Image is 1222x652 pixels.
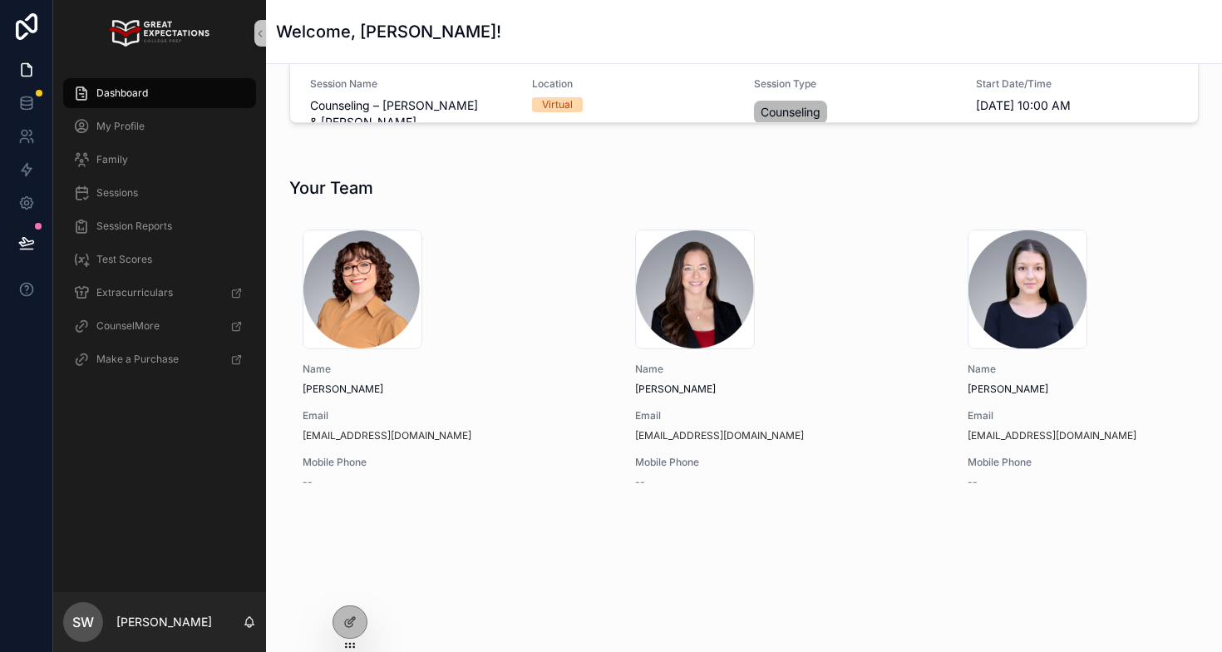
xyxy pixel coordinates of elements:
span: Family [96,153,128,166]
a: Session Reports [63,211,256,241]
span: SW [72,612,94,632]
a: Sessions [63,178,256,208]
span: -- [303,476,313,489]
a: [EMAIL_ADDRESS][DOMAIN_NAME] [303,429,471,442]
h1: Welcome, [PERSON_NAME]! [276,20,501,43]
a: My Profile [63,111,256,141]
span: -- [635,476,645,489]
span: Mobile Phone [303,456,595,469]
span: Start Date/Time [976,77,1178,91]
span: Sessions [96,186,138,200]
a: [EMAIL_ADDRESS][DOMAIN_NAME] [968,429,1136,442]
span: Email [635,409,928,422]
span: Extracurriculars [96,286,173,299]
span: CounselMore [96,319,160,333]
a: Family [63,145,256,175]
span: Name [303,363,595,376]
span: Session Reports [96,220,172,233]
span: -- [968,476,978,489]
span: Dashboard [96,86,148,100]
span: Counseling – [PERSON_NAME] & [PERSON_NAME] [310,97,512,131]
div: Virtual [542,97,573,112]
a: CounselMore [63,311,256,341]
span: Make a Purchase [96,353,179,366]
span: [PERSON_NAME] [303,383,595,396]
h1: Your Team [289,176,373,200]
span: Session Type [754,77,956,91]
div: scrollable content [53,67,266,396]
img: App logo [110,20,209,47]
span: Session Name [310,77,512,91]
span: [PERSON_NAME] [635,383,928,396]
span: Counseling [761,104,820,121]
span: Email [303,409,595,422]
span: Test Scores [96,253,152,266]
span: Location [532,77,734,91]
a: Make a Purchase [63,344,256,374]
a: [EMAIL_ADDRESS][DOMAIN_NAME] [635,429,804,442]
a: Extracurriculars [63,278,256,308]
p: [PERSON_NAME] [116,614,212,630]
a: Dashboard [63,78,256,108]
span: [DATE] 10:00 AM [976,97,1178,114]
span: Name [635,363,928,376]
a: Test Scores [63,244,256,274]
span: Mobile Phone [635,456,928,469]
span: My Profile [96,120,145,133]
